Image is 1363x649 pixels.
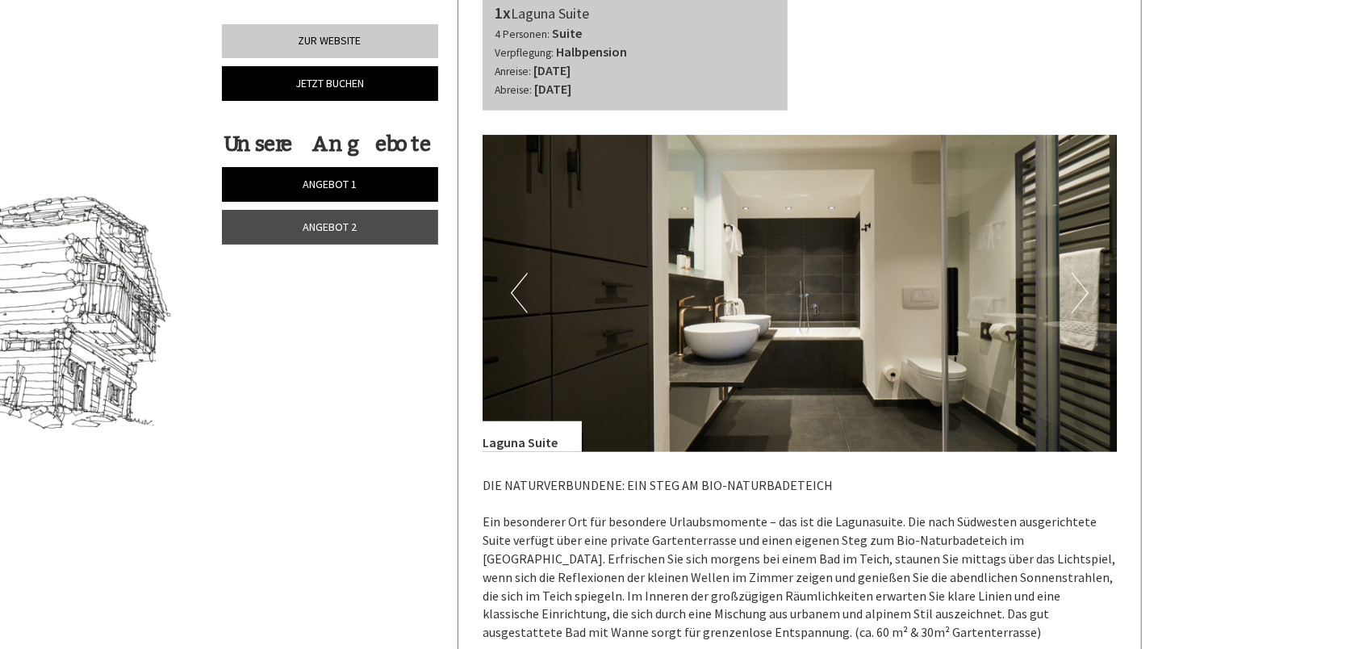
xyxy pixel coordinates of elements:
small: Anreise: [495,65,531,78]
span: Angebot 2 [303,220,357,234]
img: image [483,135,1117,452]
span: Angebot 1 [303,177,357,191]
small: Abreise: [495,83,532,97]
b: Halbpension [556,44,627,60]
a: Zur Website [222,24,438,58]
b: 1x [495,2,511,23]
small: 4 Personen: [495,27,550,41]
small: Verpflegung: [495,46,554,60]
button: Previous [511,273,528,313]
p: DIE NATURVERBUNDENE: EIN STEG AM BIO-NATURBADETEICH Ein besonderer Ort für besondere Urlaubsmomen... [483,476,1117,643]
button: Next [1072,273,1089,313]
b: [DATE] [534,81,571,97]
div: Unsere Angebote [222,129,433,159]
div: Laguna Suite [483,421,582,452]
b: [DATE] [533,62,571,78]
b: Suite [552,25,582,41]
a: Jetzt buchen [222,66,438,101]
div: Laguna Suite [495,2,776,25]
